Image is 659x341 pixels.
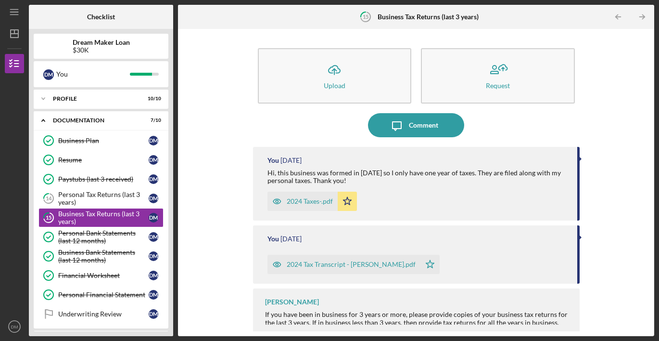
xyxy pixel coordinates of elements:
[56,66,130,82] div: You
[38,266,164,285] a: Financial WorksheetDM
[265,298,319,306] div: [PERSON_NAME]
[38,285,164,304] a: Personal Financial StatementDM
[38,189,164,208] a: 14Personal Tax Returns (last 3 years)DM
[149,309,158,319] div: D M
[267,255,440,274] button: 2024 Tax Transcript - [PERSON_NAME].pdf
[144,118,161,123] div: 7 / 10
[43,69,54,80] div: D M
[149,271,158,280] div: D M
[38,131,164,150] a: Business PlanDM
[38,208,164,227] a: 15Business Tax Returns (last 3 years)DM
[149,136,158,145] div: D M
[280,157,302,164] time: 2025-09-05 14:14
[58,191,149,206] div: Personal Tax Returns (last 3 years)
[267,192,357,211] button: 2024 Taxes-.pdf
[58,229,149,245] div: Personal Bank Statements (last 12 months)
[58,210,149,225] div: Business Tax Returns (last 3 years)
[149,251,158,261] div: D M
[149,155,158,165] div: D M
[38,170,164,189] a: Paystubs (last 3 received)DM
[58,310,149,318] div: Underwriting Review
[265,311,570,334] div: If you have been in business for 3 years or more, please provide copies of your business tax retu...
[149,194,158,203] div: D M
[58,291,149,299] div: Personal Financial Statement
[267,235,279,243] div: You
[58,272,149,279] div: Financial Worksheet
[58,156,149,164] div: Resume
[58,175,149,183] div: Paystubs (last 3 received)
[280,235,302,243] time: 2025-09-05 02:34
[58,249,149,264] div: Business Bank Statements (last 12 months)
[73,39,130,46] b: Dream Maker Loan
[409,113,438,137] div: Comment
[53,118,137,123] div: Documentation
[378,13,479,21] b: Business Tax Returns (last 3 years)
[421,48,575,104] button: Request
[73,46,130,54] div: $30K
[368,113,464,137] button: Comment
[258,48,412,104] button: Upload
[149,290,158,300] div: D M
[149,232,158,242] div: D M
[87,13,115,21] b: Checklist
[144,96,161,102] div: 10 / 10
[38,304,164,324] a: Underwriting ReviewDM
[58,137,149,144] div: Business Plan
[486,82,510,89] div: Request
[324,82,345,89] div: Upload
[53,96,137,102] div: Profile
[287,197,333,205] div: 2024 Taxes-.pdf
[287,261,416,268] div: 2024 Tax Transcript - [PERSON_NAME].pdf
[149,174,158,184] div: D M
[46,215,51,221] tspan: 15
[38,150,164,170] a: ResumeDM
[267,169,568,184] div: Hi, this business was formed in [DATE] so I only have one year of taxes. They are filed along wit...
[38,247,164,266] a: Business Bank Statements (last 12 months)DM
[267,157,279,164] div: You
[11,324,18,329] text: DM
[38,227,164,247] a: Personal Bank Statements (last 12 months)DM
[5,317,24,336] button: DM
[149,213,158,223] div: D M
[363,13,368,20] tspan: 15
[46,196,52,202] tspan: 14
